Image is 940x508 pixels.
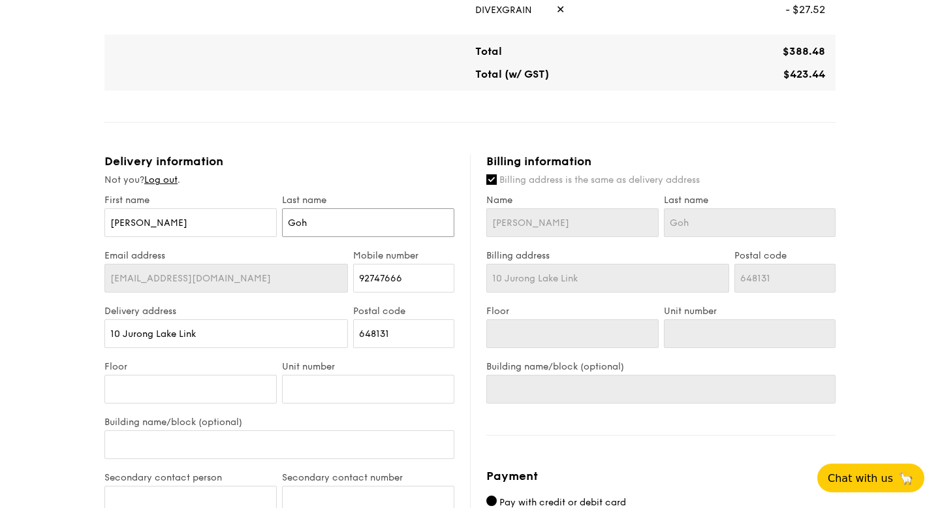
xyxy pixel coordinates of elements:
span: Billing address is the same as delivery address [499,174,700,185]
label: Last name [664,195,836,206]
label: Unit number [664,306,836,317]
label: Billing address [486,250,729,261]
label: Floor [486,306,659,317]
span: Total [475,45,502,57]
label: Unit number [282,361,454,372]
span: 🦙 [898,471,914,486]
span: $388.48 [783,45,825,57]
span: Chat with us [828,472,893,484]
label: Email address [104,250,348,261]
input: Pay with credit or debit card [486,496,497,506]
label: Postal code [353,306,454,317]
label: Last name [282,195,454,206]
input: Billing address is the same as delivery address [486,174,497,185]
label: Secondary contact person [104,472,277,483]
label: First name [104,195,277,206]
label: Postal code [734,250,836,261]
span: Total (w/ GST) [475,68,549,80]
span: Pay with credit or debit card [499,497,626,508]
label: Secondary contact number [282,472,454,483]
h4: Payment [486,467,836,485]
span: Delivery information [104,154,223,168]
label: Name [486,195,659,206]
button: Chat with us🦙 [817,464,924,492]
label: Mobile number [353,250,454,261]
label: Building name/block (optional) [486,361,836,372]
label: Floor [104,361,277,372]
span: $423.44 [783,68,825,80]
div: Not you? . [104,174,454,187]
a: Log out [144,174,178,185]
label: Building name/block (optional) [104,417,454,428]
span: Billing information [486,154,591,168]
label: Delivery address [104,306,348,317]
